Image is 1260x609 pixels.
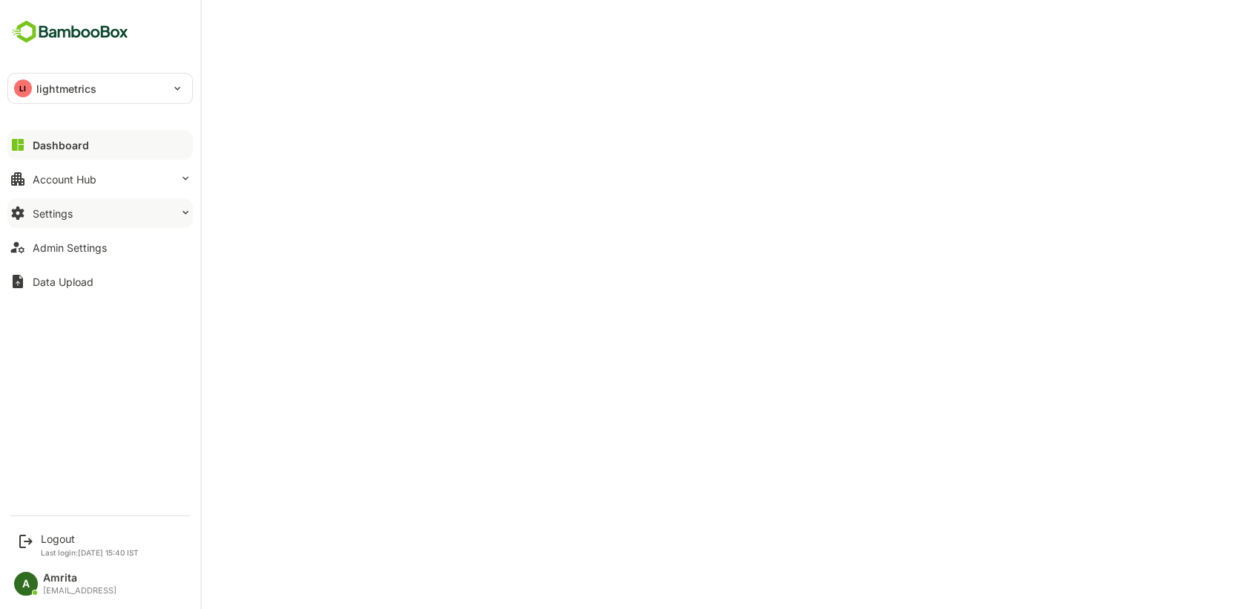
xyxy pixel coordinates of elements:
[7,164,193,194] button: Account Hub
[7,18,133,46] img: BambooboxFullLogoMark.5f36c76dfaba33ec1ec1367b70bb1252.svg
[33,241,107,254] div: Admin Settings
[14,79,32,97] div: LI
[33,276,93,288] div: Data Upload
[41,548,139,557] p: Last login: [DATE] 15:40 IST
[8,74,192,103] div: LIlightmetrics
[33,207,73,220] div: Settings
[43,572,117,584] div: Amrita
[33,173,96,186] div: Account Hub
[7,198,193,228] button: Settings
[7,130,193,160] button: Dashboard
[33,139,89,152] div: Dashboard
[43,586,117,596] div: [EMAIL_ADDRESS]
[36,81,97,97] p: lightmetrics
[7,267,193,296] button: Data Upload
[14,572,38,596] div: A
[7,232,193,262] button: Admin Settings
[41,533,139,545] div: Logout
